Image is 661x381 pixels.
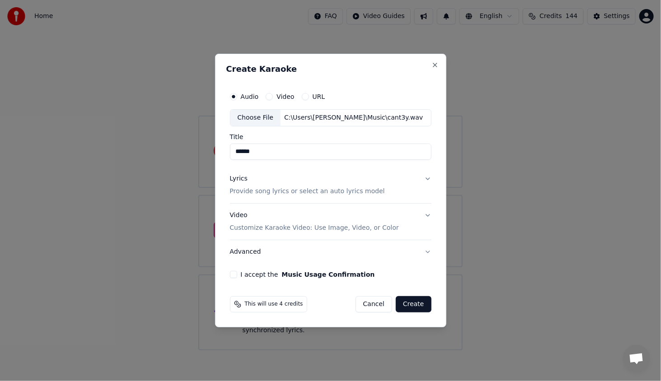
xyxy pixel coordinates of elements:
label: Audio [241,93,259,100]
div: Video [230,211,399,232]
button: I accept the [281,271,375,278]
span: This will use 4 credits [245,301,303,308]
button: Create [396,296,431,312]
label: Video [277,93,294,100]
div: Choose File [230,110,281,126]
button: LyricsProvide song lyrics or select an auto lyrics model [230,167,431,203]
button: Advanced [230,240,431,264]
button: Cancel [356,296,392,312]
p: Provide song lyrics or select an auto lyrics model [230,187,385,196]
label: Title [230,134,431,140]
p: Customize Karaoke Video: Use Image, Video, or Color [230,223,399,232]
div: Lyrics [230,174,248,183]
button: VideoCustomize Karaoke Video: Use Image, Video, or Color [230,204,431,240]
label: I accept the [241,271,375,278]
div: C:\Users\[PERSON_NAME]\Music\cant3y.wav [281,113,427,122]
h2: Create Karaoke [226,65,435,73]
label: URL [313,93,325,100]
